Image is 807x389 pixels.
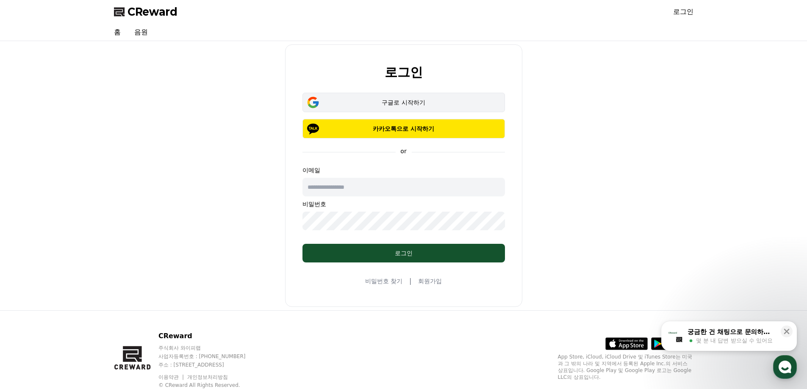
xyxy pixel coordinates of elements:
[302,93,505,112] button: 구글로 시작하기
[107,24,128,41] a: 홈
[315,98,493,107] div: 구글로 시작하기
[418,277,442,285] a: 회원가입
[131,281,141,288] span: 설정
[78,281,88,288] span: 대화
[128,24,155,41] a: 음원
[158,331,262,341] p: CReward
[302,200,505,208] p: 비밀번호
[109,268,163,290] a: 설정
[128,5,177,19] span: CReward
[3,268,56,290] a: 홈
[187,374,228,380] a: 개인정보처리방침
[385,65,423,79] h2: 로그인
[158,382,262,389] p: © CReward All Rights Reserved.
[158,374,185,380] a: 이용약관
[114,5,177,19] a: CReward
[158,353,262,360] p: 사업자등록번호 : [PHONE_NUMBER]
[365,277,402,285] a: 비밀번호 찾기
[56,268,109,290] a: 대화
[315,124,493,133] p: 카카오톡으로 시작하기
[673,7,693,17] a: 로그인
[395,147,411,155] p: or
[27,281,32,288] span: 홈
[558,353,693,381] p: App Store, iCloud, iCloud Drive 및 iTunes Store는 미국과 그 밖의 나라 및 지역에서 등록된 Apple Inc.의 서비스 상표입니다. Goo...
[302,166,505,174] p: 이메일
[158,345,262,351] p: 주식회사 와이피랩
[409,276,411,286] span: |
[302,244,505,262] button: 로그인
[158,361,262,368] p: 주소 : [STREET_ADDRESS]
[302,119,505,138] button: 카카오톡으로 시작하기
[319,249,488,257] div: 로그인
